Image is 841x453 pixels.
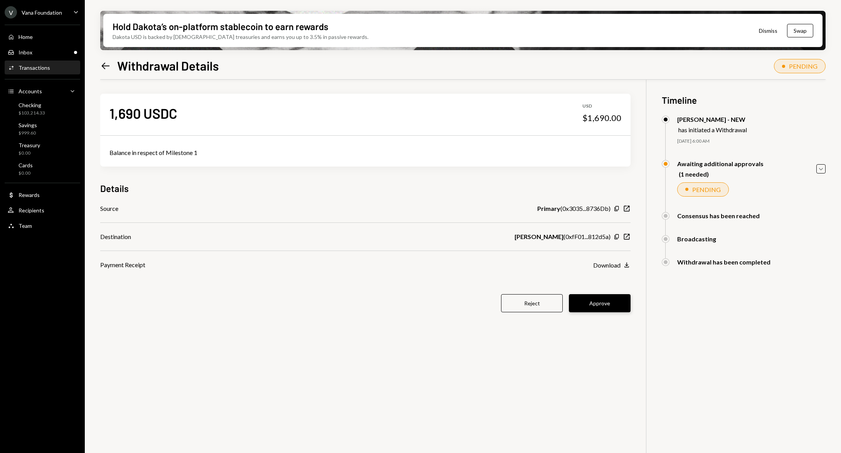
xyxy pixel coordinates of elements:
[22,9,62,16] div: Vana Foundation
[501,294,563,312] button: Reject
[5,140,80,158] a: Treasury$0.00
[19,170,33,177] div: $0.00
[113,33,368,41] div: Dakota USD is backed by [DEMOGRAPHIC_DATA] treasuries and earns you up to 3.5% in passive rewards.
[19,192,40,198] div: Rewards
[19,88,42,94] div: Accounts
[677,116,747,123] div: [PERSON_NAME] - NEW
[5,99,80,118] a: Checking$103,214.33
[19,222,32,229] div: Team
[537,204,611,213] div: ( 0x3035...8736Db )
[100,182,129,195] h3: Details
[5,84,80,98] a: Accounts
[19,122,37,128] div: Savings
[19,49,32,56] div: Inbox
[109,148,621,157] div: Balance in respect of Milestone 1
[19,207,44,214] div: Recipients
[515,232,611,241] div: ( 0xfF01...812d5a )
[5,219,80,232] a: Team
[692,186,721,193] div: PENDING
[5,203,80,217] a: Recipients
[662,94,826,106] h3: Timeline
[5,120,80,138] a: Savings$999.60
[100,204,118,213] div: Source
[515,232,563,241] b: [PERSON_NAME]
[100,232,131,241] div: Destination
[5,6,17,19] div: V
[593,261,631,269] button: Download
[19,34,33,40] div: Home
[5,45,80,59] a: Inbox
[19,102,45,108] div: Checking
[117,58,219,73] h1: Withdrawal Details
[677,212,760,219] div: Consensus has been reached
[5,30,80,44] a: Home
[677,160,764,167] div: Awaiting additional approvals
[677,138,826,145] div: [DATE] 6:00 AM
[679,170,764,178] div: (1 needed)
[789,62,817,70] div: PENDING
[5,61,80,74] a: Transactions
[19,64,50,71] div: Transactions
[678,126,747,133] div: has initiated a Withdrawal
[582,113,621,123] div: $1,690.00
[5,188,80,202] a: Rewards
[593,261,621,269] div: Download
[749,22,787,40] button: Dismiss
[537,204,560,213] b: Primary
[19,162,33,168] div: Cards
[569,294,631,312] button: Approve
[19,150,40,157] div: $0.00
[787,24,813,37] button: Swap
[113,20,328,33] div: Hold Dakota’s on-platform stablecoin to earn rewards
[582,103,621,109] div: USD
[5,160,80,178] a: Cards$0.00
[677,258,770,266] div: Withdrawal has been completed
[109,104,177,122] div: 1,690 USDC
[19,110,45,116] div: $103,214.33
[100,260,145,269] div: Payment Receipt
[19,130,37,136] div: $999.60
[19,142,40,148] div: Treasury
[677,235,716,242] div: Broadcasting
